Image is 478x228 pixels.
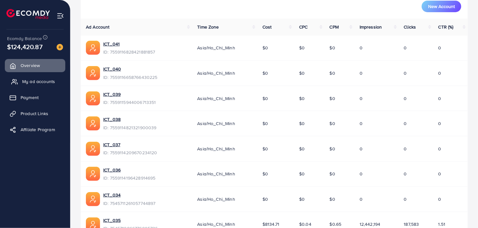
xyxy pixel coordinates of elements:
[262,221,279,227] span: $8134.71
[103,66,121,72] a: ICT_040
[197,70,235,76] span: Asia/Ho_Chi_Minh
[103,175,156,181] span: ID: 7559114196428914695
[103,41,120,47] a: ICT_041
[404,45,407,51] span: 0
[330,221,342,227] span: $0.65
[86,91,100,106] img: ic-ads-acc.e4c84228.svg
[360,24,382,30] span: Impression
[438,146,441,152] span: 0
[21,110,48,117] span: Product Links
[262,45,268,51] span: $0
[86,116,100,131] img: ic-ads-acc.e4c84228.svg
[86,41,100,55] img: ic-ads-acc.e4c84228.svg
[299,146,305,152] span: $0
[197,171,235,177] span: Asia/Ho_Chi_Minh
[422,1,461,12] button: New Account
[7,42,42,51] span: $124,420.87
[404,146,407,152] span: 0
[262,196,268,202] span: $0
[262,146,268,152] span: $0
[103,200,156,207] span: ID: 7545711261057744897
[404,171,407,177] span: 0
[438,196,441,202] span: 0
[103,116,121,122] a: ICT_038
[197,146,235,152] span: Asia/Ho_Chi_Minh
[103,217,121,224] a: ICT_035
[438,45,441,51] span: 0
[299,95,305,102] span: $0
[330,171,335,177] span: $0
[197,196,235,202] span: Asia/Ho_Chi_Minh
[86,192,100,206] img: ic-ads-acc.e4c84228.svg
[404,221,419,227] span: 187,583
[360,120,363,127] span: 0
[5,59,65,72] a: Overview
[404,24,416,30] span: Clicks
[438,95,441,102] span: 0
[360,221,381,227] span: 12,442,194
[299,171,305,177] span: $0
[197,221,235,227] span: Asia/Ho_Chi_Minh
[197,24,219,30] span: Time Zone
[262,95,268,102] span: $0
[438,221,446,227] span: 1.51
[330,70,335,76] span: $0
[5,75,65,88] a: My ad accounts
[360,171,363,177] span: 0
[299,24,308,30] span: CPC
[299,120,305,127] span: $0
[57,44,63,50] img: image
[330,146,335,152] span: $0
[360,196,363,202] span: 0
[103,99,156,106] span: ID: 7559115944006713351
[451,199,473,223] iframe: Chat
[299,70,305,76] span: $0
[57,12,64,20] img: menu
[262,24,272,30] span: Cost
[428,4,455,9] span: New Account
[5,123,65,136] a: Affiliate Program
[404,95,407,102] span: 0
[6,9,50,19] img: logo
[299,196,305,202] span: $0
[438,70,441,76] span: 0
[197,120,235,127] span: Asia/Ho_Chi_Minh
[86,66,100,80] img: ic-ads-acc.e4c84228.svg
[330,24,339,30] span: CPM
[103,49,155,55] span: ID: 7559116828421881857
[404,120,407,127] span: 0
[86,24,110,30] span: Ad Account
[7,35,42,42] span: Ecomdy Balance
[330,95,335,102] span: $0
[330,196,335,202] span: $0
[360,70,363,76] span: 0
[438,120,441,127] span: 0
[404,196,407,202] span: 0
[5,107,65,120] a: Product Links
[360,45,363,51] span: 0
[197,45,235,51] span: Asia/Ho_Chi_Minh
[360,95,363,102] span: 0
[103,124,157,131] span: ID: 7559114821321900039
[438,171,441,177] span: 0
[21,62,40,69] span: Overview
[299,45,305,51] span: $0
[103,149,157,156] span: ID: 7559114209670234120
[5,91,65,104] a: Payment
[103,91,121,97] a: ICT_039
[21,126,55,133] span: Affiliate Program
[330,120,335,127] span: $0
[21,94,39,101] span: Payment
[103,167,121,173] a: ICT_036
[262,70,268,76] span: $0
[197,95,235,102] span: Asia/Ho_Chi_Minh
[103,141,120,148] a: ICT_037
[438,24,454,30] span: CTR (%)
[404,70,407,76] span: 0
[262,120,268,127] span: $0
[86,142,100,156] img: ic-ads-acc.e4c84228.svg
[22,78,55,85] span: My ad accounts
[330,45,335,51] span: $0
[262,171,268,177] span: $0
